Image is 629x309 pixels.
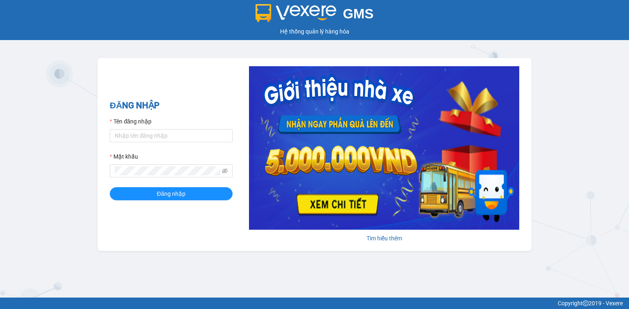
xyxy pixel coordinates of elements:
[249,66,519,230] img: banner-0
[343,6,373,21] span: GMS
[2,27,627,36] div: Hệ thống quản lý hàng hóa
[110,187,233,200] button: Đăng nhập
[583,300,588,306] span: copyright
[256,12,374,19] a: GMS
[6,299,623,308] div: Copyright 2019 - Vexere
[110,129,233,142] input: Tên đăng nhập
[157,189,186,198] span: Đăng nhập
[256,4,337,22] img: logo 2
[110,152,138,161] label: Mật khẩu
[110,117,152,126] label: Tên đăng nhập
[110,99,233,112] h2: ĐĂNG NHẬP
[249,234,519,243] div: Tìm hiểu thêm
[115,166,220,175] input: Mật khẩu
[222,168,228,174] span: eye-invisible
